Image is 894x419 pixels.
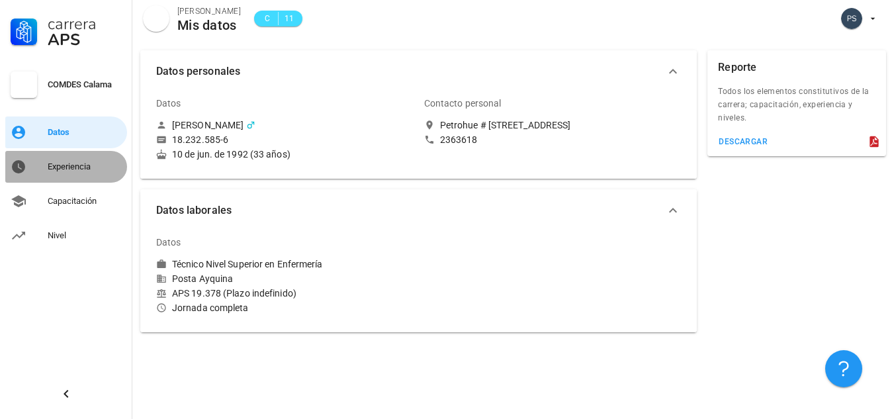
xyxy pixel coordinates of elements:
span: C [262,12,273,25]
div: Mis datos [177,18,241,32]
div: [PERSON_NAME] [172,119,244,131]
div: [PERSON_NAME] [177,5,241,18]
div: 2363618 [440,134,478,146]
div: Todos los elementos constitutivos de la carrera; capacitación, experiencia y niveles. [707,85,886,132]
a: Experiencia [5,151,127,183]
div: Capacitación [48,196,122,207]
a: 2363618 [424,134,682,146]
div: Reporte [718,50,756,85]
div: Contacto personal [424,87,502,119]
div: Datos [156,87,181,119]
a: Nivel [5,220,127,252]
span: Datos laborales [156,201,665,220]
div: Petrohue # [STREET_ADDRESS] [440,119,571,131]
div: 10 de jun. de 1992 (33 años) [156,148,414,160]
div: descargar [718,137,768,146]
div: Carrera [48,16,122,32]
div: Datos [48,127,122,138]
div: APS [48,32,122,48]
div: Jornada completa [156,302,414,314]
div: Nivel [48,230,122,241]
button: Datos laborales [140,189,697,232]
div: avatar [841,8,862,29]
div: Posta Ayquina [156,273,414,285]
a: Petrohue # [STREET_ADDRESS] [424,119,682,131]
div: Técnico Nivel Superior en Enfermería [172,258,323,270]
div: avatar [143,5,169,32]
div: Datos [156,226,181,258]
button: Datos personales [140,50,697,93]
div: 18.232.585-6 [172,134,228,146]
div: COMDES Calama [48,79,122,90]
a: Capacitación [5,185,127,217]
a: Datos [5,116,127,148]
div: Experiencia [48,162,122,172]
div: APS 19.378 (Plazo indefinido) [156,287,414,299]
span: 11 [284,12,294,25]
button: descargar [713,132,773,151]
span: Datos personales [156,62,665,81]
